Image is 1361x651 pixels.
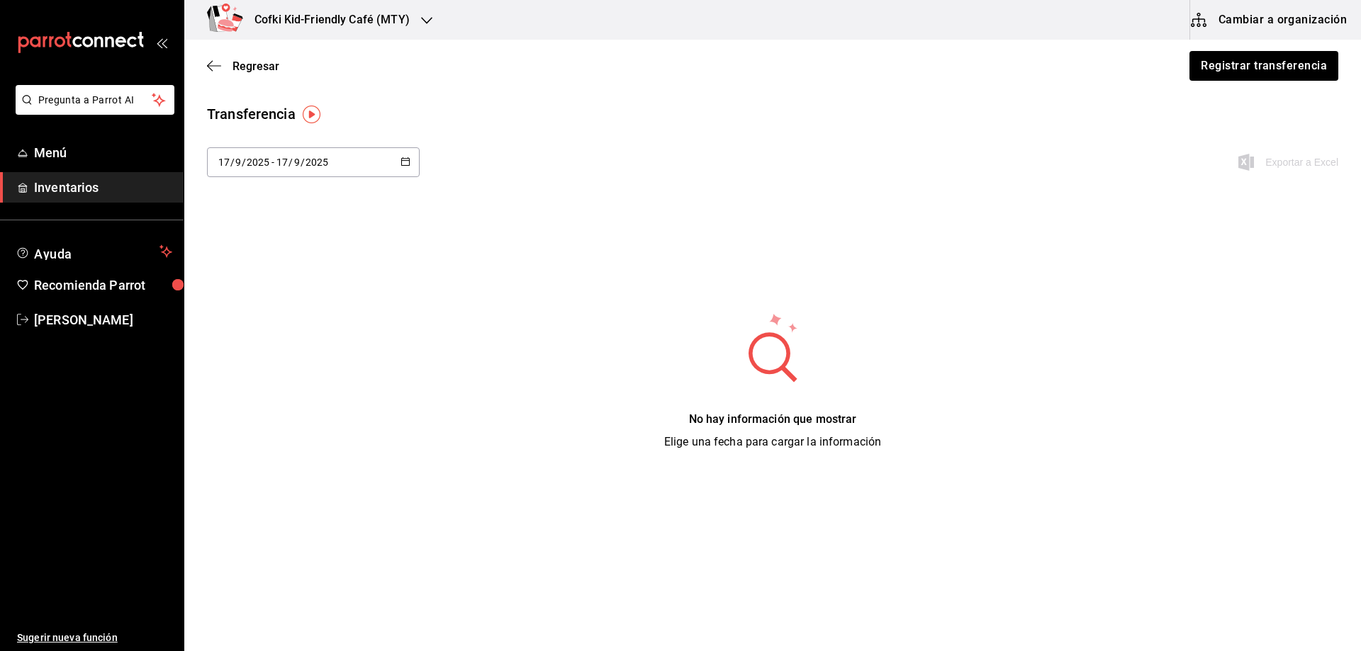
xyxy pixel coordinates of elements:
[276,157,289,168] input: Day
[207,60,279,73] button: Regresar
[218,157,230,168] input: Day
[34,143,172,162] span: Menú
[10,103,174,118] a: Pregunta a Parrot AI
[34,276,172,295] span: Recomienda Parrot
[230,157,235,168] span: /
[16,85,174,115] button: Pregunta a Parrot AI
[271,157,274,168] span: -
[301,157,305,168] span: /
[34,243,154,260] span: Ayuda
[303,106,320,123] img: Tooltip marker
[156,37,167,48] button: open_drawer_menu
[34,178,172,197] span: Inventarios
[664,411,882,428] div: No hay información que mostrar
[38,93,152,108] span: Pregunta a Parrot AI
[34,310,172,329] span: [PERSON_NAME]
[207,103,296,125] div: Transferencia
[246,157,270,168] input: Year
[289,157,293,168] span: /
[243,11,410,28] h3: Cofki Kid-Friendly Café (MTY)
[664,435,882,448] span: Elige una fecha para cargar la información
[293,157,301,168] input: Month
[1189,51,1338,81] button: Registrar transferencia
[17,630,172,645] span: Sugerir nueva función
[233,60,279,73] span: Regresar
[242,157,246,168] span: /
[305,157,329,168] input: Year
[235,157,242,168] input: Month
